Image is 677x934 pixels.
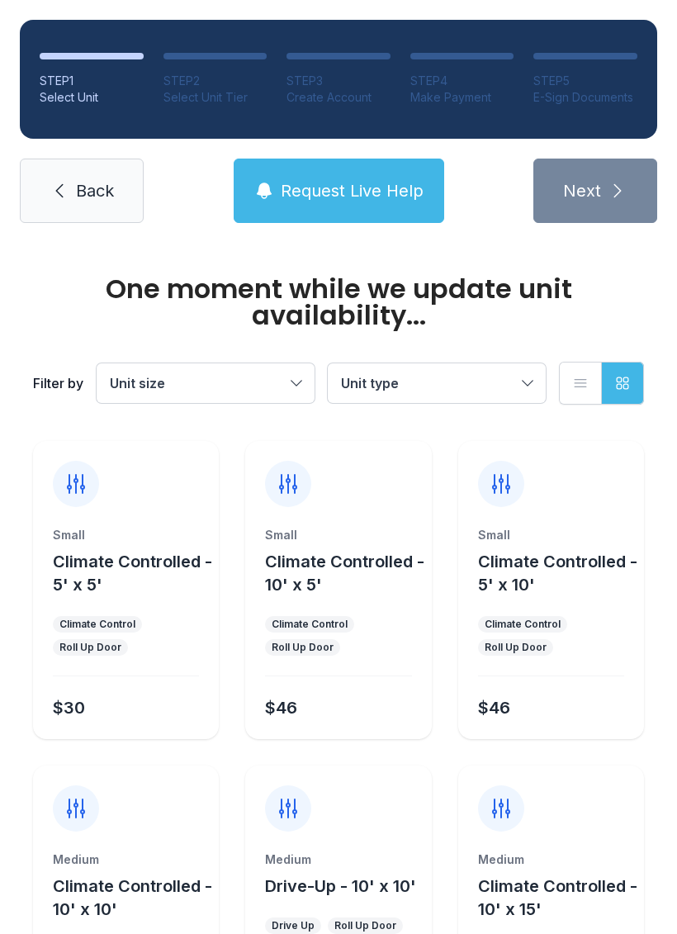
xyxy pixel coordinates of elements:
div: STEP 4 [410,73,514,89]
div: STEP 1 [40,73,144,89]
div: $46 [478,696,510,719]
div: Select Unit Tier [163,89,267,106]
div: Medium [478,851,624,868]
div: Medium [53,851,199,868]
span: Request Live Help [281,179,424,202]
div: E-Sign Documents [533,89,637,106]
span: Climate Controlled - 10' x 5' [265,552,424,595]
div: Roll Up Door [334,919,396,932]
div: Roll Up Door [272,641,334,654]
div: Create Account [286,89,391,106]
div: Small [53,527,199,543]
button: Climate Controlled - 10' x 5' [265,550,424,596]
span: Climate Controlled - 5' x 10' [478,552,637,595]
span: Climate Controlled - 5' x 5' [53,552,212,595]
div: STEP 3 [286,73,391,89]
button: Climate Controlled - 10' x 15' [478,875,637,921]
div: Small [265,527,411,543]
button: Climate Controlled - 5' x 10' [478,550,637,596]
div: Roll Up Door [485,641,547,654]
button: Drive-Up - 10' x 10' [265,875,416,898]
span: Back [76,179,114,202]
button: Climate Controlled - 10' x 10' [53,875,212,921]
span: Unit size [110,375,165,391]
div: Medium [265,851,411,868]
div: Drive Up [272,919,315,932]
button: Unit type [328,363,546,403]
div: STEP 5 [533,73,637,89]
div: Select Unit [40,89,144,106]
div: Roll Up Door [59,641,121,654]
div: $30 [53,696,85,719]
div: One moment while we update unit availability... [33,276,644,329]
button: Climate Controlled - 5' x 5' [53,550,212,596]
div: Climate Control [485,618,561,631]
div: Make Payment [410,89,514,106]
div: Filter by [33,373,83,393]
span: Climate Controlled - 10' x 10' [53,876,212,919]
div: $46 [265,696,297,719]
span: Next [563,179,601,202]
div: STEP 2 [163,73,267,89]
div: Small [478,527,624,543]
button: Unit size [97,363,315,403]
span: Drive-Up - 10' x 10' [265,876,416,896]
span: Unit type [341,375,399,391]
div: Climate Control [59,618,135,631]
span: Climate Controlled - 10' x 15' [478,876,637,919]
div: Climate Control [272,618,348,631]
